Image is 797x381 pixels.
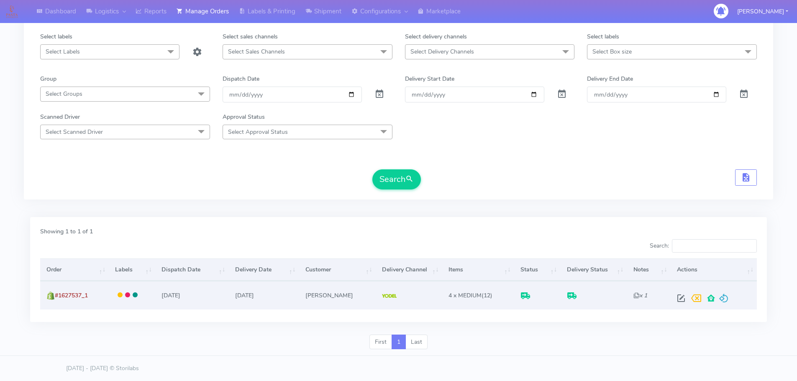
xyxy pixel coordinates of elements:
[46,292,55,300] img: shopify.png
[229,258,299,281] th: Delivery Date: activate to sort column ascending
[671,258,757,281] th: Actions: activate to sort column ascending
[299,258,375,281] th: Customer: activate to sort column ascending
[587,74,633,83] label: Delivery End Date
[223,113,265,121] label: Approval Status
[229,281,299,309] td: [DATE]
[376,258,442,281] th: Delivery Channel: activate to sort column ascending
[633,292,647,299] i: x 1
[55,292,88,299] span: #1627537_1
[40,74,56,83] label: Group
[442,258,514,281] th: Items: activate to sort column ascending
[731,3,794,20] button: [PERSON_NAME]
[40,32,72,41] label: Select labels
[228,128,288,136] span: Select Approval Status
[650,239,757,253] label: Search:
[223,74,259,83] label: Dispatch Date
[223,32,278,41] label: Select sales channels
[405,32,467,41] label: Select delivery channels
[40,258,109,281] th: Order: activate to sort column ascending
[560,258,627,281] th: Delivery Status: activate to sort column ascending
[155,258,228,281] th: Dispatch Date: activate to sort column ascending
[46,90,82,98] span: Select Groups
[299,281,375,309] td: [PERSON_NAME]
[109,258,155,281] th: Labels: activate to sort column ascending
[46,48,80,56] span: Select Labels
[382,294,397,298] img: Yodel
[155,281,228,309] td: [DATE]
[627,258,670,281] th: Notes: activate to sort column ascending
[592,48,632,56] span: Select Box size
[514,258,561,281] th: Status: activate to sort column ascending
[587,32,619,41] label: Select labels
[448,292,482,299] span: 4 x MEDIUM
[228,48,285,56] span: Select Sales Channels
[672,239,757,253] input: Search:
[40,113,80,121] label: Scanned Driver
[410,48,474,56] span: Select Delivery Channels
[372,169,421,189] button: Search
[46,128,103,136] span: Select Scanned Driver
[392,335,406,350] a: 1
[40,227,93,236] label: Showing 1 to 1 of 1
[405,74,454,83] label: Delivery Start Date
[448,292,492,299] span: (12)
